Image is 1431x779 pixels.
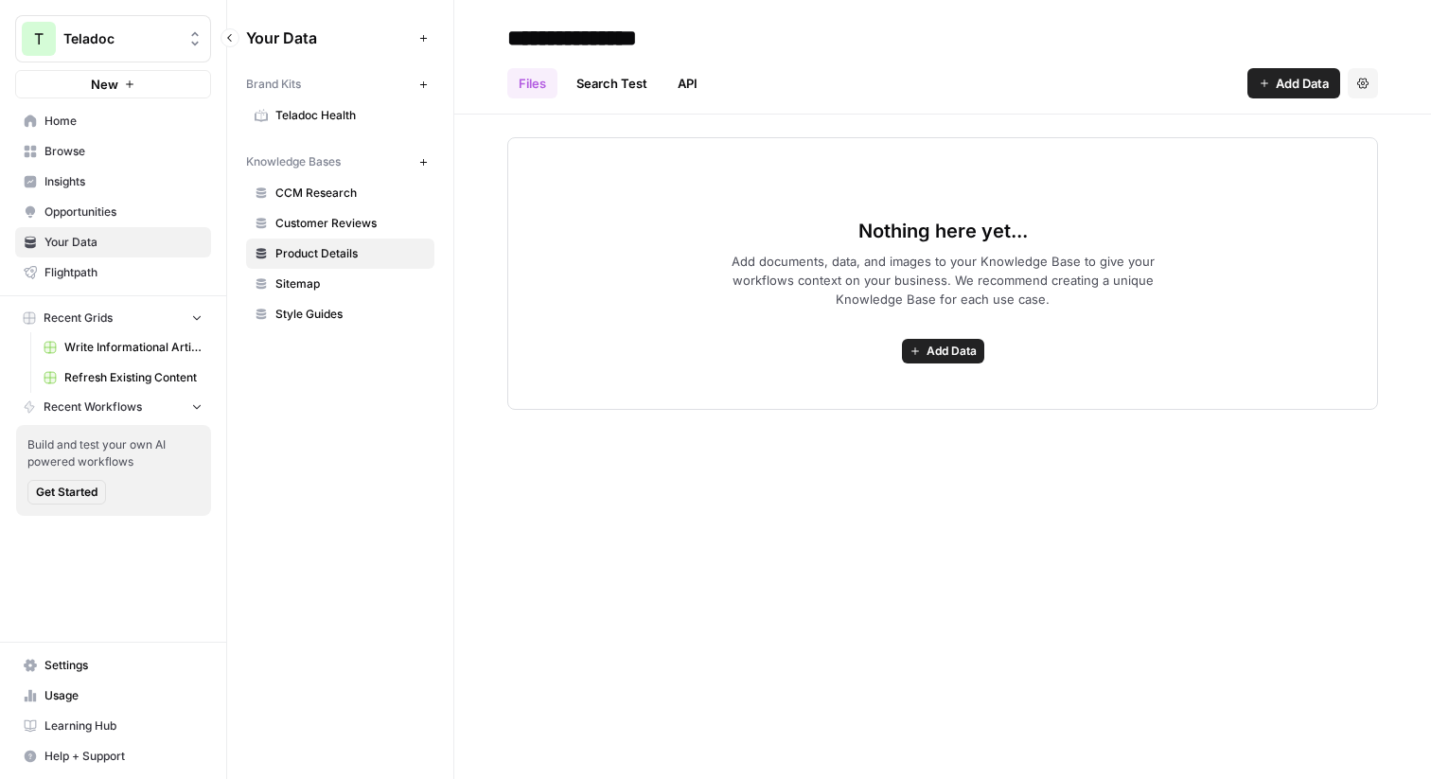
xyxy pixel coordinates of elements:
span: Insights [44,173,203,190]
a: API [666,68,709,98]
span: Learning Hub [44,717,203,735]
a: Write Informational Article [35,332,211,363]
span: T [34,27,44,50]
button: Add Data [902,339,984,363]
span: Add Data [927,343,977,360]
a: Customer Reviews [246,208,434,239]
span: Recent Grids [44,310,113,327]
a: Insights [15,167,211,197]
span: CCM Research [275,185,426,202]
a: Settings [15,650,211,681]
a: Search Test [565,68,659,98]
span: Opportunities [44,204,203,221]
span: Your Data [44,234,203,251]
span: Add Data [1276,74,1329,93]
span: Nothing here yet... [858,218,1028,244]
a: Browse [15,136,211,167]
span: Product Details [275,245,426,262]
span: Refresh Existing Content [64,369,203,386]
a: Teladoc Health [246,100,434,131]
span: Knowledge Bases [246,153,341,170]
a: Style Guides [246,299,434,329]
button: Get Started [27,480,106,505]
button: Help + Support [15,741,211,771]
span: Help + Support [44,748,203,765]
a: Home [15,106,211,136]
button: Recent Workflows [15,393,211,421]
span: Home [44,113,203,130]
button: Add Data [1247,68,1340,98]
a: Sitemap [246,269,434,299]
button: New [15,70,211,98]
span: Browse [44,143,203,160]
span: Sitemap [275,275,426,292]
span: Customer Reviews [275,215,426,232]
span: Recent Workflows [44,398,142,416]
span: Write Informational Article [64,339,203,356]
span: Build and test your own AI powered workflows [27,436,200,470]
a: Refresh Existing Content [35,363,211,393]
span: Add documents, data, and images to your Knowledge Base to give your workflows context on your bus... [700,252,1185,309]
span: Teladoc Health [275,107,426,124]
a: CCM Research [246,178,434,208]
a: Learning Hub [15,711,211,741]
button: Recent Grids [15,304,211,332]
a: Product Details [246,239,434,269]
span: Teladoc [63,29,178,48]
a: Flightpath [15,257,211,288]
span: Brand Kits [246,76,301,93]
a: Your Data [15,227,211,257]
span: Flightpath [44,264,203,281]
span: Usage [44,687,203,704]
span: Get Started [36,484,97,501]
span: Settings [44,657,203,674]
a: Usage [15,681,211,711]
span: Your Data [246,27,412,49]
span: Style Guides [275,306,426,323]
span: New [91,75,118,94]
a: Opportunities [15,197,211,227]
button: Workspace: Teladoc [15,15,211,62]
a: Files [507,68,557,98]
